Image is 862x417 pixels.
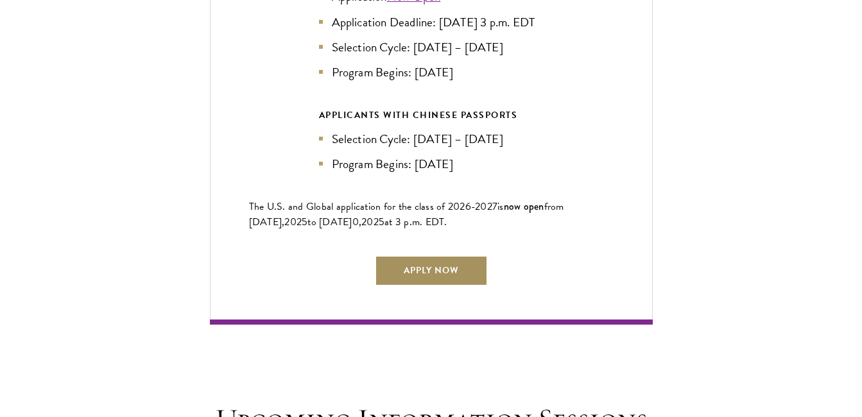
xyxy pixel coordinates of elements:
[319,155,544,173] li: Program Begins: [DATE]
[319,63,544,81] li: Program Begins: [DATE]
[471,199,492,214] span: -202
[504,199,544,214] span: now open
[375,255,488,286] a: Apply Now
[319,130,544,148] li: Selection Cycle: [DATE] – [DATE]
[361,214,379,230] span: 202
[307,214,352,230] span: to [DATE]
[249,199,564,230] span: from [DATE],
[302,214,307,230] span: 5
[384,214,447,230] span: at 3 p.m. EDT.
[319,107,544,123] div: APPLICANTS WITH CHINESE PASSPORTS
[497,199,504,214] span: is
[319,13,544,31] li: Application Deadline: [DATE] 3 p.m. EDT
[359,214,361,230] span: ,
[352,214,359,230] span: 0
[284,214,302,230] span: 202
[492,199,497,214] span: 7
[319,38,544,56] li: Selection Cycle: [DATE] – [DATE]
[465,199,471,214] span: 6
[249,199,465,214] span: The U.S. and Global application for the class of 202
[379,214,384,230] span: 5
